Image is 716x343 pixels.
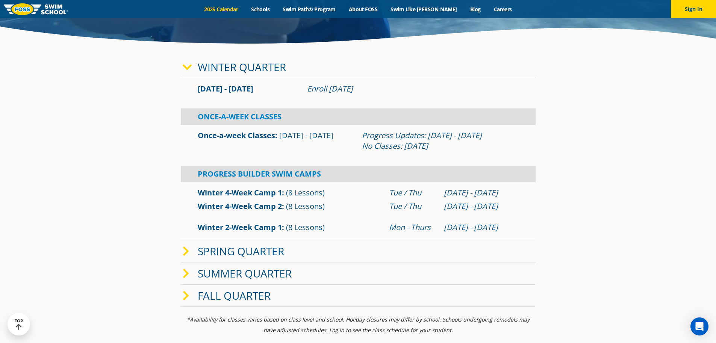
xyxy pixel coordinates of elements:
span: (8 Lessons) [286,222,325,232]
a: Careers [487,6,518,13]
div: Enroll [DATE] [307,84,519,94]
div: [DATE] - [DATE] [444,201,519,212]
div: [DATE] - [DATE] [444,188,519,198]
div: Progress Updates: [DATE] - [DATE] No Classes: [DATE] [362,130,519,151]
div: Tue / Thu [389,201,436,212]
span: [DATE] - [DATE] [279,130,333,140]
div: TOP [15,319,23,330]
a: Spring Quarter [198,244,284,258]
span: (8 Lessons) [286,188,325,198]
i: *Availability for classes varies based on class level and school. Holiday closures may differ by ... [187,316,530,334]
a: Schools [245,6,276,13]
a: Winter Quarter [198,60,286,74]
a: About FOSS [342,6,384,13]
div: Mon - Thurs [389,222,436,233]
div: Open Intercom Messenger [690,317,708,335]
a: Once-a-week Classes [198,130,275,140]
div: [DATE] - [DATE] [444,222,519,233]
div: Once-A-Week Classes [181,108,536,125]
a: Winter 2-Week Camp 1 [198,222,282,232]
a: Fall Quarter [198,288,271,303]
a: Winter 4-Week Camp 2 [198,201,282,211]
span: [DATE] - [DATE] [198,84,253,94]
a: Summer Quarter [198,266,292,280]
a: Swim Like [PERSON_NAME] [384,6,464,13]
a: 2025 Calendar [198,6,245,13]
span: (8 Lessons) [286,201,325,211]
div: Tue / Thu [389,188,436,198]
img: FOSS Swim School Logo [4,3,68,15]
a: Swim Path® Program [276,6,342,13]
a: Blog [463,6,487,13]
div: Progress Builder Swim Camps [181,166,536,182]
a: Winter 4-Week Camp 1 [198,188,282,198]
